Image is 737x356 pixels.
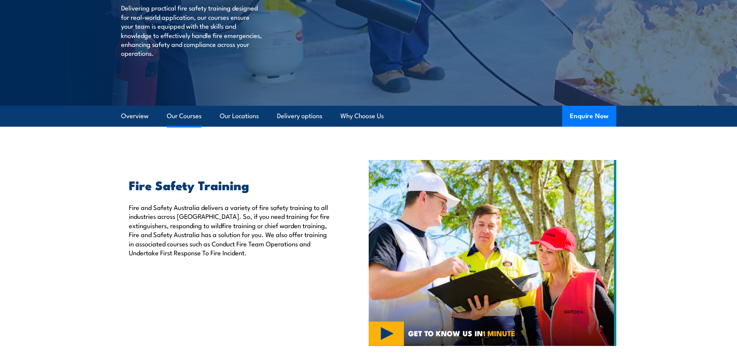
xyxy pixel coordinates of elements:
p: Delivering practical fire safety training designed for real-world application, our courses ensure... [121,3,262,57]
a: Our Locations [220,106,259,126]
a: Delivery options [277,106,322,126]
a: Our Courses [167,106,202,126]
button: Enquire Now [562,106,616,127]
img: Fire Safety Training Courses [369,160,616,346]
span: GET TO KNOW US IN [408,330,515,337]
a: Overview [121,106,149,126]
strong: 1 MINUTE [483,327,515,339]
a: Why Choose Us [340,106,384,126]
p: Fire and Safety Australia delivers a variety of fire safety training to all industries across [GE... [129,203,333,257]
h2: Fire Safety Training [129,179,333,190]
